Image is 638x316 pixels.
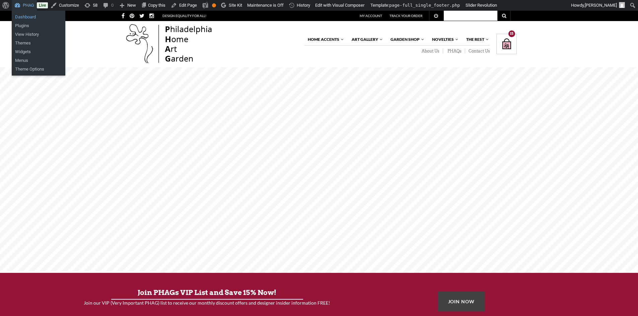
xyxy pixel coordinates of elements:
a: View History [12,30,65,39]
ul: PHAG [12,11,65,41]
span: [PERSON_NAME] [585,3,617,8]
a: Dashboard [12,13,65,21]
span: DESIGN EQUALITY for all! [162,11,206,21]
a: Menus [12,56,65,65]
a: Themes [12,39,65,47]
a: JOIN NOW [438,292,485,311]
a: PHAQs [443,48,465,54]
div: OK [212,3,216,7]
a: Track Your Order [389,14,422,18]
a: My Account [360,14,382,18]
div: 15 [508,30,515,37]
span: Slider Revolution [466,3,497,8]
a: The Rest [463,34,489,45]
a: About Us [417,48,443,54]
a: Art Gallery [348,34,383,45]
a: Garden Shop [387,34,425,45]
a: Theme Options [12,65,65,74]
a: Contact Us [465,48,490,54]
a: Novelties [429,34,459,45]
span: page-full_single_footer.php [389,3,460,8]
h3: Join PHAGs VIP List and Save 15% Now! [15,286,399,299]
a: Home Accents [304,34,344,45]
span: Site Kit [229,3,242,8]
a: Live [37,2,48,8]
a: Widgets [12,47,65,56]
h4: Join our VIP (Very Important PHAG) list to receive our monthly discount offers and designer insid... [15,300,399,306]
a: Plugins [12,21,65,30]
ul: PHAG [12,37,65,76]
